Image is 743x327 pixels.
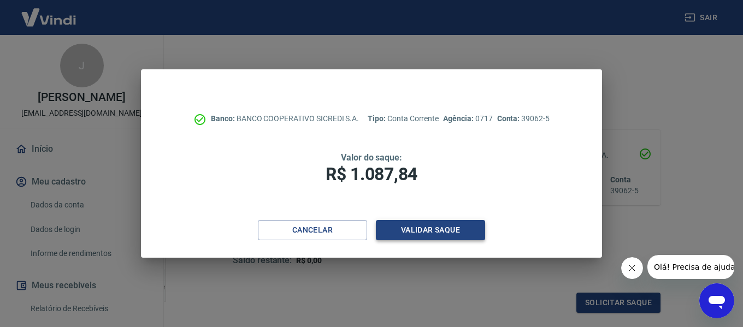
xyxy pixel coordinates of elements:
[368,114,387,123] span: Tipo:
[258,220,367,240] button: Cancelar
[699,283,734,318] iframe: Botão para abrir a janela de mensagens
[443,114,475,123] span: Agência:
[31,17,54,26] div: v 4.0.25
[211,114,237,123] span: Banco:
[621,257,643,279] iframe: Fechar mensagem
[497,113,550,124] p: 39062-5
[376,220,485,240] button: Validar saque
[7,8,92,16] span: Olá! Precisa de ajuda?
[45,63,54,72] img: tab_domain_overview_orange.svg
[17,28,26,37] img: website_grey.svg
[443,113,492,124] p: 0717
[647,255,734,279] iframe: Mensagem da empresa
[127,64,175,72] div: Palavras-chave
[211,113,359,124] p: BANCO COOPERATIVO SICREDI S.A.
[17,17,26,26] img: logo_orange.svg
[28,28,156,37] div: [PERSON_NAME]: [DOMAIN_NAME]
[326,164,417,185] span: R$ 1.087,84
[57,64,84,72] div: Domínio
[341,152,402,163] span: Valor do saque:
[497,114,522,123] span: Conta:
[115,63,124,72] img: tab_keywords_by_traffic_grey.svg
[368,113,439,124] p: Conta Corrente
